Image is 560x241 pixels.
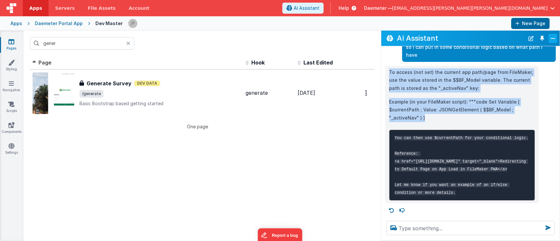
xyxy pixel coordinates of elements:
[298,90,315,96] span: [DATE]
[29,5,42,11] span: Apps
[364,5,392,11] span: Daemeter —
[88,5,116,11] span: File Assets
[389,68,535,92] p: To access (not set) the current app path/page from FileMaker, use the value stored in the $$BF_Mo...
[35,20,83,27] div: Daemeter Portal App
[79,100,240,107] p: Basic Bootstrap based getting started
[282,3,324,14] button: AI Assistant
[30,123,365,130] p: One page
[511,18,550,29] button: New Page
[251,59,265,66] span: Hook
[128,19,137,28] img: a41dce7e181e323607a25eae156eacc5
[549,34,557,43] button: Close
[392,5,548,11] span: [EMAIL_ADDRESS][PERSON_NAME][PERSON_NAME][DOMAIN_NAME]
[389,98,535,122] p: Example (in your FileMaker script): """code Set Variable [ $currentPath ; Value: JSONGetElement (...
[294,5,319,11] span: AI Assistant
[361,86,372,100] button: Options
[30,37,134,50] input: Search pages, id's ...
[245,89,292,97] div: generate
[95,20,123,27] div: Dev Master
[134,80,160,86] span: Dev Data
[397,34,525,42] h2: AI Assistant
[10,20,22,27] div: Apps
[395,136,528,195] code: You can then use $currentPath for your conditional logic. Reference: <a href="[URL][DOMAIN_NAME]"...
[339,5,349,11] span: Help
[38,59,51,66] span: Page
[87,79,132,87] h3: Generate Survey
[79,90,104,98] span: /generate
[538,34,547,43] button: Toggle Pin
[55,5,75,11] span: Servers
[364,5,555,11] button: Daemeter — [EMAIL_ADDRESS][PERSON_NAME][PERSON_NAME][DOMAIN_NAME]
[303,59,333,66] span: Last Edited
[406,35,552,59] p: Actually I don't want to set the path - I want to see the path so I can put in some conditional l...
[526,34,536,43] button: New Chat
